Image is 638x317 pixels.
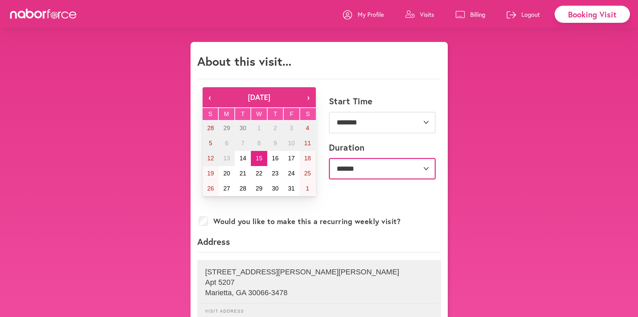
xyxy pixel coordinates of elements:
[209,140,212,147] abbr: October 5, 2025
[420,10,434,18] p: Visits
[343,4,384,24] a: My Profile
[205,278,433,287] p: Apt 5207
[197,236,441,253] p: Address
[203,181,219,196] button: October 26, 2025
[521,10,540,18] p: Logout
[251,166,267,181] button: October 22, 2025
[301,87,316,107] button: ›
[288,140,295,147] abbr: October 10, 2025
[306,125,309,131] abbr: October 4, 2025
[455,4,485,24] a: Billing
[235,136,251,151] button: October 7, 2025
[235,166,251,181] button: October 21, 2025
[267,166,283,181] button: October 23, 2025
[203,121,219,136] button: September 28, 2025
[235,151,251,166] button: October 14, 2025
[299,166,315,181] button: October 25, 2025
[235,121,251,136] button: September 30, 2025
[288,185,295,192] abbr: October 31, 2025
[306,111,310,117] abbr: Saturday
[267,151,283,166] button: October 16, 2025
[203,151,219,166] button: October 12, 2025
[555,6,630,23] div: Booking Visit
[283,151,299,166] button: October 17, 2025
[251,181,267,196] button: October 29, 2025
[256,155,262,162] abbr: October 15, 2025
[207,155,214,162] abbr: October 12, 2025
[225,140,228,147] abbr: October 6, 2025
[256,111,262,117] abbr: Wednesday
[223,125,230,131] abbr: September 29, 2025
[205,288,433,297] p: Marietta , GA 30066-3478
[272,155,279,162] abbr: October 16, 2025
[219,151,235,166] button: October 13, 2025
[208,111,212,117] abbr: Sunday
[267,136,283,151] button: October 9, 2025
[304,140,311,147] abbr: October 11, 2025
[283,181,299,196] button: October 31, 2025
[272,185,279,192] abbr: October 30, 2025
[207,170,214,177] abbr: October 19, 2025
[329,96,373,106] label: Start Time
[256,185,262,192] abbr: October 29, 2025
[405,4,434,24] a: Visits
[507,4,540,24] a: Logout
[274,125,277,131] abbr: October 2, 2025
[257,125,261,131] abbr: October 1, 2025
[272,170,279,177] abbr: October 23, 2025
[203,87,217,107] button: ‹
[283,121,299,136] button: October 3, 2025
[257,140,261,147] abbr: October 8, 2025
[274,140,277,147] abbr: October 9, 2025
[283,166,299,181] button: October 24, 2025
[251,136,267,151] button: October 8, 2025
[219,136,235,151] button: October 6, 2025
[304,155,311,162] abbr: October 18, 2025
[470,10,485,18] p: Billing
[224,111,229,117] abbr: Monday
[205,268,433,276] p: [STREET_ADDRESS][PERSON_NAME][PERSON_NAME]
[219,181,235,196] button: October 27, 2025
[304,170,311,177] abbr: October 25, 2025
[235,181,251,196] button: October 28, 2025
[299,181,315,196] button: November 1, 2025
[200,304,438,314] p: Visit Address
[329,142,365,153] label: Duration
[239,170,246,177] abbr: October 21, 2025
[251,151,267,166] button: October 15, 2025
[256,170,262,177] abbr: October 22, 2025
[217,87,301,107] button: [DATE]
[358,10,384,18] p: My Profile
[299,136,315,151] button: October 11, 2025
[283,136,299,151] button: October 10, 2025
[241,140,244,147] abbr: October 7, 2025
[267,121,283,136] button: October 2, 2025
[251,121,267,136] button: October 1, 2025
[290,125,293,131] abbr: October 3, 2025
[306,185,309,192] abbr: November 1, 2025
[267,181,283,196] button: October 30, 2025
[274,111,277,117] abbr: Thursday
[288,155,295,162] abbr: October 17, 2025
[223,170,230,177] abbr: October 20, 2025
[207,125,214,131] abbr: September 28, 2025
[223,185,230,192] abbr: October 27, 2025
[288,170,295,177] abbr: October 24, 2025
[239,155,246,162] abbr: October 14, 2025
[207,185,214,192] abbr: October 26, 2025
[299,121,315,136] button: October 4, 2025
[213,217,401,226] label: Would you like to make this a recurring weekly visit?
[197,54,291,68] h1: About this visit...
[219,121,235,136] button: September 29, 2025
[241,111,244,117] abbr: Tuesday
[290,111,293,117] abbr: Friday
[299,151,315,166] button: October 18, 2025
[219,166,235,181] button: October 20, 2025
[223,155,230,162] abbr: October 13, 2025
[203,136,219,151] button: October 5, 2025
[239,185,246,192] abbr: October 28, 2025
[203,166,219,181] button: October 19, 2025
[239,125,246,131] abbr: September 30, 2025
